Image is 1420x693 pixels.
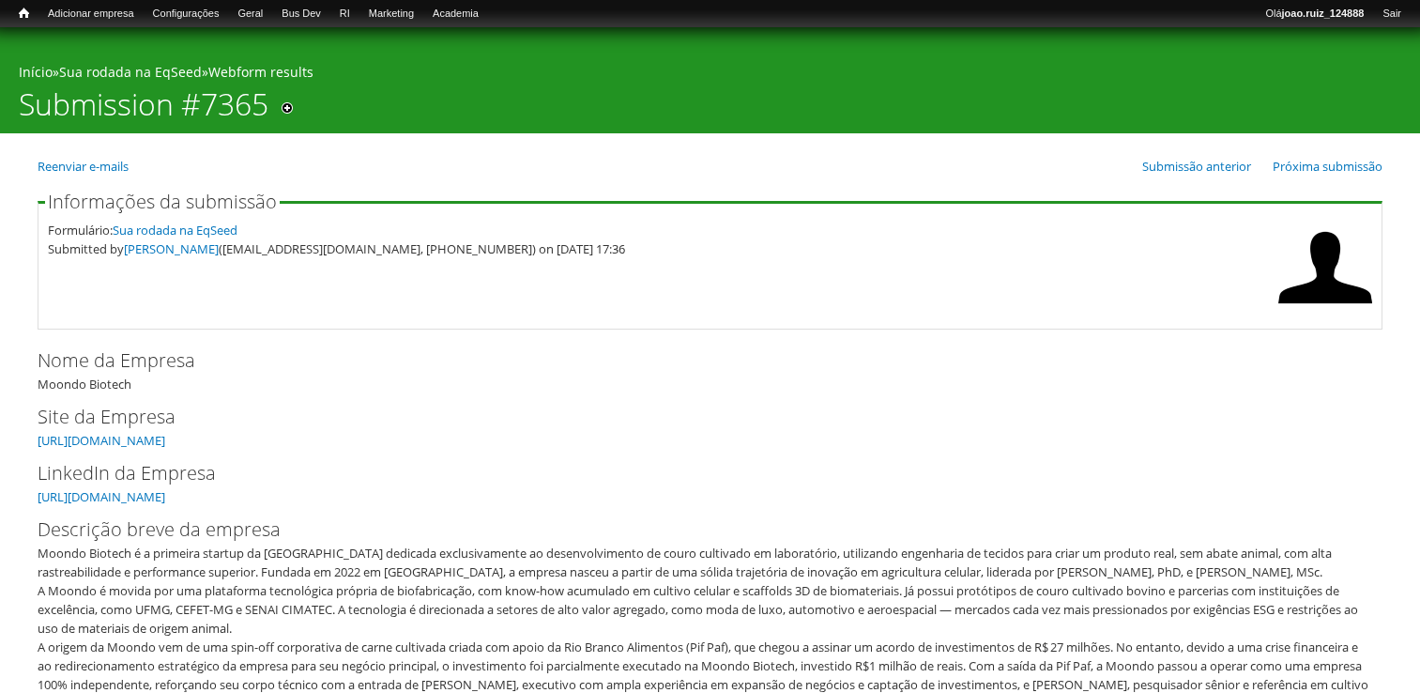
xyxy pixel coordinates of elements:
[1273,158,1382,175] a: Próxima submissão
[208,63,313,81] a: Webform results
[423,5,488,23] a: Academia
[272,5,330,23] a: Bus Dev
[38,459,1351,487] label: LinkedIn da Empresa
[48,221,1269,239] div: Formulário:
[38,516,1351,544] label: Descrição breve da empresa
[330,5,359,23] a: RI
[228,5,272,23] a: Geral
[45,192,280,211] legend: Informações da submissão
[9,5,38,23] a: Início
[1142,158,1251,175] a: Submissão anterior
[1373,5,1411,23] a: Sair
[19,86,268,133] h1: Submission #7365
[48,239,1269,258] div: Submitted by ([EMAIL_ADDRESS][DOMAIN_NAME], [PHONE_NUMBER]) on [DATE] 17:36
[1282,8,1365,19] strong: joao.ruiz_124888
[359,5,423,23] a: Marketing
[38,403,1351,431] label: Site da Empresa
[1278,301,1372,318] a: Ver perfil do usuário.
[144,5,229,23] a: Configurações
[124,240,219,257] a: [PERSON_NAME]
[59,63,202,81] a: Sua rodada na EqSeed
[38,432,165,449] a: [URL][DOMAIN_NAME]
[1256,5,1373,23] a: Olájoao.ruiz_124888
[1278,221,1372,315] img: Foto de Aline Bruna da Silva
[38,346,1351,375] label: Nome da Empresa
[38,158,129,175] a: Reenviar e-mails
[19,63,1401,86] div: » »
[19,63,53,81] a: Início
[38,346,1382,393] div: Moondo Biotech
[19,7,29,20] span: Início
[38,488,165,505] a: [URL][DOMAIN_NAME]
[113,222,237,239] a: Sua rodada na EqSeed
[38,5,144,23] a: Adicionar empresa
